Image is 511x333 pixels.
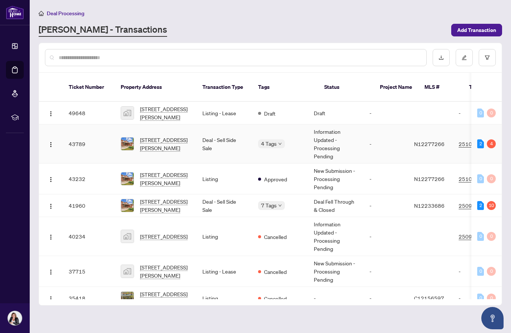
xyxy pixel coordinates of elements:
[45,292,57,304] button: Logo
[414,140,445,147] span: N12277266
[364,102,408,125] td: -
[439,55,444,60] span: download
[453,102,505,125] td: -
[47,10,84,17] span: Deal Processing
[39,23,167,37] a: [PERSON_NAME] - Transactions
[487,294,496,303] div: 0
[63,194,115,217] td: 41960
[451,24,502,36] button: Add Transaction
[45,265,57,277] button: Logo
[485,55,490,60] span: filter
[196,73,252,102] th: Transaction Type
[63,256,115,287] td: 37715
[487,139,496,148] div: 4
[364,125,408,164] td: -
[453,256,505,287] td: -
[196,125,252,164] td: Deal - Sell Side Sale
[196,287,252,310] td: Listing
[48,111,54,117] img: Logo
[477,232,484,241] div: 0
[6,6,24,19] img: logo
[48,177,54,182] img: Logo
[63,125,115,164] td: 43789
[115,73,196,102] th: Property Address
[45,107,57,119] button: Logo
[364,194,408,217] td: -
[121,107,134,119] img: thumbnail-img
[278,142,282,146] span: down
[453,287,505,310] td: -
[121,199,134,212] img: thumbnail-img
[63,287,115,310] td: 35418
[462,55,467,60] span: edit
[308,102,364,125] td: Draft
[45,200,57,211] button: Logo
[318,73,374,102] th: Status
[487,267,496,276] div: 0
[308,217,364,256] td: Information Updated - Processing Pending
[308,256,364,287] td: New Submission - Processing Pending
[364,217,408,256] td: -
[278,204,282,207] span: down
[477,174,484,183] div: 0
[308,125,364,164] td: Information Updated - Processing Pending
[45,138,57,150] button: Logo
[264,268,287,276] span: Cancelled
[457,24,496,36] span: Add Transaction
[48,234,54,240] img: Logo
[63,102,115,125] td: 49648
[196,102,252,125] td: Listing - Lease
[487,232,496,241] div: 0
[63,217,115,256] td: 40234
[261,139,277,148] span: 4 Tags
[261,201,277,210] span: 7 Tags
[487,109,496,117] div: 0
[479,49,496,66] button: filter
[196,164,252,194] td: Listing
[414,295,444,301] span: C12156597
[63,164,115,194] td: 43232
[264,109,276,117] span: Draft
[419,73,463,102] th: MLS #
[8,311,22,325] img: Profile Icon
[477,294,484,303] div: 0
[45,230,57,242] button: Logo
[264,294,287,303] span: Cancelled
[433,49,450,66] button: download
[456,49,473,66] button: edit
[308,287,364,310] td: -
[364,164,408,194] td: -
[414,175,445,182] span: N12277266
[364,287,408,310] td: -
[414,202,445,209] span: N12233686
[48,142,54,148] img: Logo
[196,256,252,287] td: Listing - Lease
[121,230,134,243] img: thumbnail-img
[39,11,44,16] span: home
[264,233,287,241] span: Cancelled
[364,256,408,287] td: -
[196,217,252,256] td: Listing
[121,265,134,278] img: thumbnail-img
[374,73,419,102] th: Project Name
[477,109,484,117] div: 0
[196,194,252,217] td: Deal - Sell Side Sale
[45,173,57,185] button: Logo
[121,292,134,304] img: thumbnail-img
[48,296,54,302] img: Logo
[477,139,484,148] div: 2
[308,194,364,217] td: Deal Fell Through & Closed
[121,172,134,185] img: thumbnail-img
[308,164,364,194] td: New Submission - Processing Pending
[264,175,287,183] span: Approved
[477,267,484,276] div: 0
[487,174,496,183] div: 0
[252,73,318,102] th: Tags
[487,201,496,210] div: 10
[477,201,484,210] div: 2
[48,203,54,209] img: Logo
[121,138,134,150] img: thumbnail-img
[48,269,54,275] img: Logo
[481,307,504,329] button: Open asap
[63,73,115,102] th: Ticket Number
